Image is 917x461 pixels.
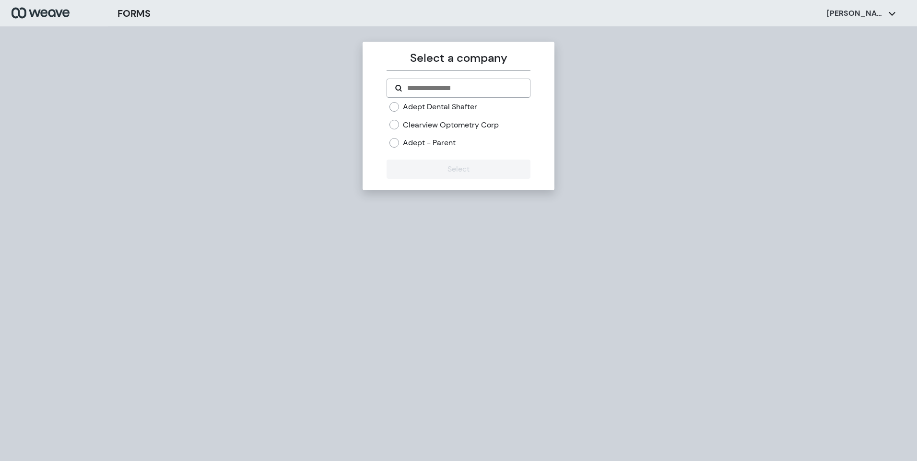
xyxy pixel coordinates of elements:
[387,49,530,67] p: Select a company
[403,102,477,112] label: Adept Dental Shafter
[387,160,530,179] button: Select
[827,8,884,19] p: [PERSON_NAME]
[118,6,151,21] h3: FORMS
[403,138,456,148] label: Adept - Parent
[403,120,499,130] label: Clearview Optometry Corp
[406,82,522,94] input: Search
